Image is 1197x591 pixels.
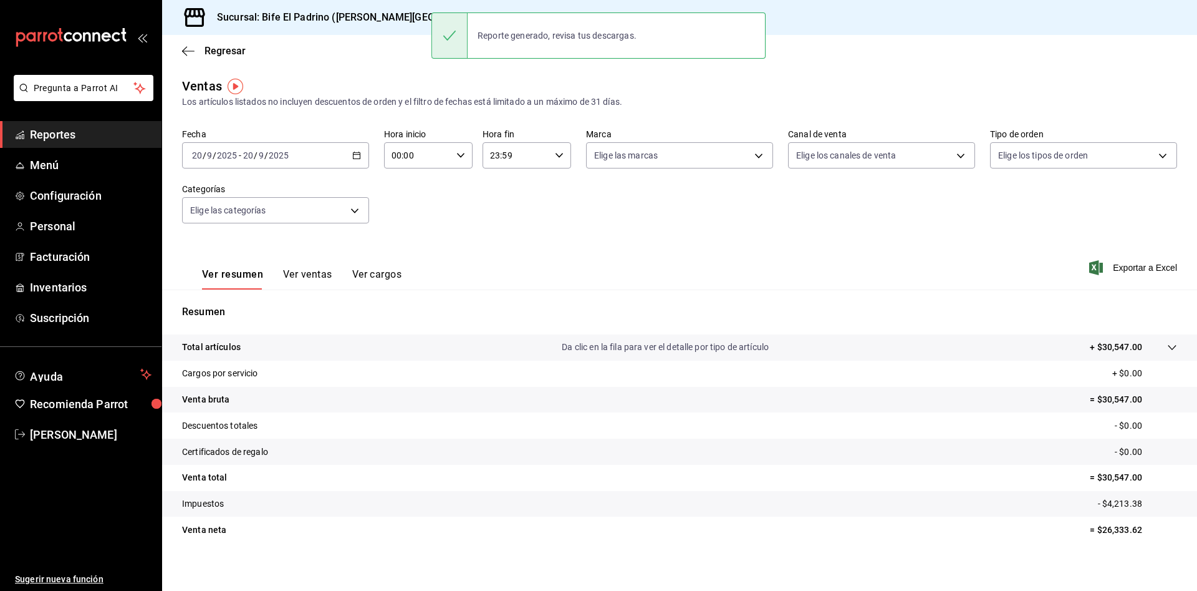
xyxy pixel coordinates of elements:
p: Total artículos [182,341,241,354]
p: - $4,213.38 [1098,497,1177,510]
input: -- [258,150,264,160]
button: Ver resumen [202,268,263,290]
button: Ver cargos [352,268,402,290]
input: ---- [268,150,289,160]
button: open_drawer_menu [137,32,147,42]
p: Da clic en la fila para ver el detalle por tipo de artículo [562,341,769,354]
label: Hora inicio [384,130,473,139]
div: Los artículos listados no incluyen descuentos de orden y el filtro de fechas está limitado a un m... [182,95,1177,109]
input: -- [191,150,203,160]
span: Recomienda Parrot [30,396,151,413]
p: = $30,547.00 [1090,393,1177,406]
button: Exportar a Excel [1092,260,1177,275]
span: [PERSON_NAME] [30,426,151,443]
span: / [254,150,257,160]
p: Certificados de regalo [182,446,268,459]
span: Elige los canales de venta [796,149,896,162]
span: Pregunta a Parrot AI [34,82,134,95]
p: + $0.00 [1112,367,1177,380]
span: Reportes [30,126,151,143]
span: Regresar [204,45,246,57]
div: Ventas [182,77,222,95]
span: Configuración [30,187,151,204]
input: ---- [216,150,238,160]
p: + $30,547.00 [1090,341,1142,354]
span: Personal [30,218,151,235]
p: Venta bruta [182,393,229,406]
span: Inventarios [30,279,151,296]
img: Tooltip marker [228,79,243,94]
p: - $0.00 [1115,446,1177,459]
p: = $30,547.00 [1090,471,1177,484]
p: Resumen [182,305,1177,320]
span: / [203,150,206,160]
button: Regresar [182,45,246,57]
span: / [264,150,268,160]
span: Elige las categorías [190,204,266,217]
button: Pregunta a Parrot AI [14,75,153,101]
label: Fecha [182,130,369,139]
input: -- [243,150,254,160]
div: Reporte generado, revisa tus descargas. [468,22,647,49]
label: Tipo de orden [990,130,1177,139]
label: Hora fin [483,130,571,139]
p: Impuestos [182,497,224,510]
p: = $26,333.62 [1090,524,1177,537]
a: Pregunta a Parrot AI [9,90,153,104]
p: - $0.00 [1115,419,1177,432]
span: Elige los tipos de orden [998,149,1088,162]
span: Elige las marcas [594,149,658,162]
span: Ayuda [30,367,135,382]
label: Marca [586,130,773,139]
span: Sugerir nueva función [15,573,151,586]
span: Facturación [30,248,151,265]
span: Suscripción [30,310,151,326]
span: Menú [30,157,151,173]
label: Canal de venta [788,130,975,139]
p: Venta neta [182,524,226,537]
span: - [239,150,241,160]
button: Ver ventas [283,268,332,290]
div: navigation tabs [202,268,401,290]
label: Categorías [182,185,369,193]
p: Venta total [182,471,227,484]
input: -- [206,150,213,160]
p: Cargos por servicio [182,367,258,380]
p: Descuentos totales [182,419,257,432]
h3: Sucursal: Bife El Padrino ([PERSON_NAME][GEOGRAPHIC_DATA]) [207,10,514,25]
span: / [213,150,216,160]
